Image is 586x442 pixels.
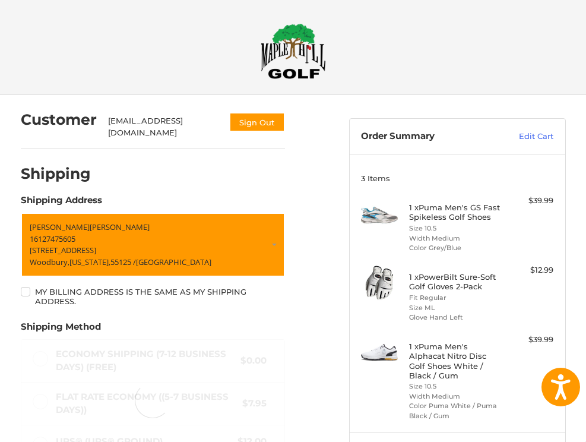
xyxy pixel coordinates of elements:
span: [US_STATE], [69,257,110,267]
span: 16127475605 [30,233,75,244]
li: Width Medium [409,392,502,402]
li: Size ML [409,303,502,313]
h4: 1 x PowerBilt Sure-Soft Golf Gloves 2-Pack [409,272,502,292]
li: Glove Hand Left [409,312,502,323]
a: Enter or select a different address [21,213,285,277]
div: $39.99 [505,334,553,346]
button: Sign Out [229,112,285,132]
h4: 1 x Puma Men's GS Fast Spikeless Golf Shoes [409,203,502,222]
li: Color Puma White / Puma Black / Gum [409,401,502,421]
span: [PERSON_NAME] [90,222,150,232]
h3: 3 Items [361,173,553,183]
div: [EMAIL_ADDRESS][DOMAIN_NAME] [108,115,217,138]
span: Woodbury, [30,257,69,267]
li: Size 10.5 [409,223,502,233]
li: Width Medium [409,233,502,244]
span: 55125 / [110,257,136,267]
li: Color Grey/Blue [409,243,502,253]
legend: Shipping Method [21,320,101,339]
h3: Order Summary [361,131,492,143]
span: [PERSON_NAME] [30,222,90,232]
div: $12.99 [505,264,553,276]
img: Maple Hill Golf [261,23,326,79]
h4: 1 x Puma Men's Alphacat Nitro Disc Golf Shoes White / Black / Gum [409,342,502,380]
legend: Shipping Address [21,194,102,213]
li: Size 10.5 [409,381,502,392]
span: [GEOGRAPHIC_DATA] [136,257,211,267]
a: Edit Cart [492,131,553,143]
li: Fit Regular [409,293,502,303]
h2: Customer [21,110,97,129]
span: [STREET_ADDRESS] [30,245,96,255]
div: $39.99 [505,195,553,207]
h2: Shipping [21,165,91,183]
label: My billing address is the same as my shipping address. [21,287,285,307]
